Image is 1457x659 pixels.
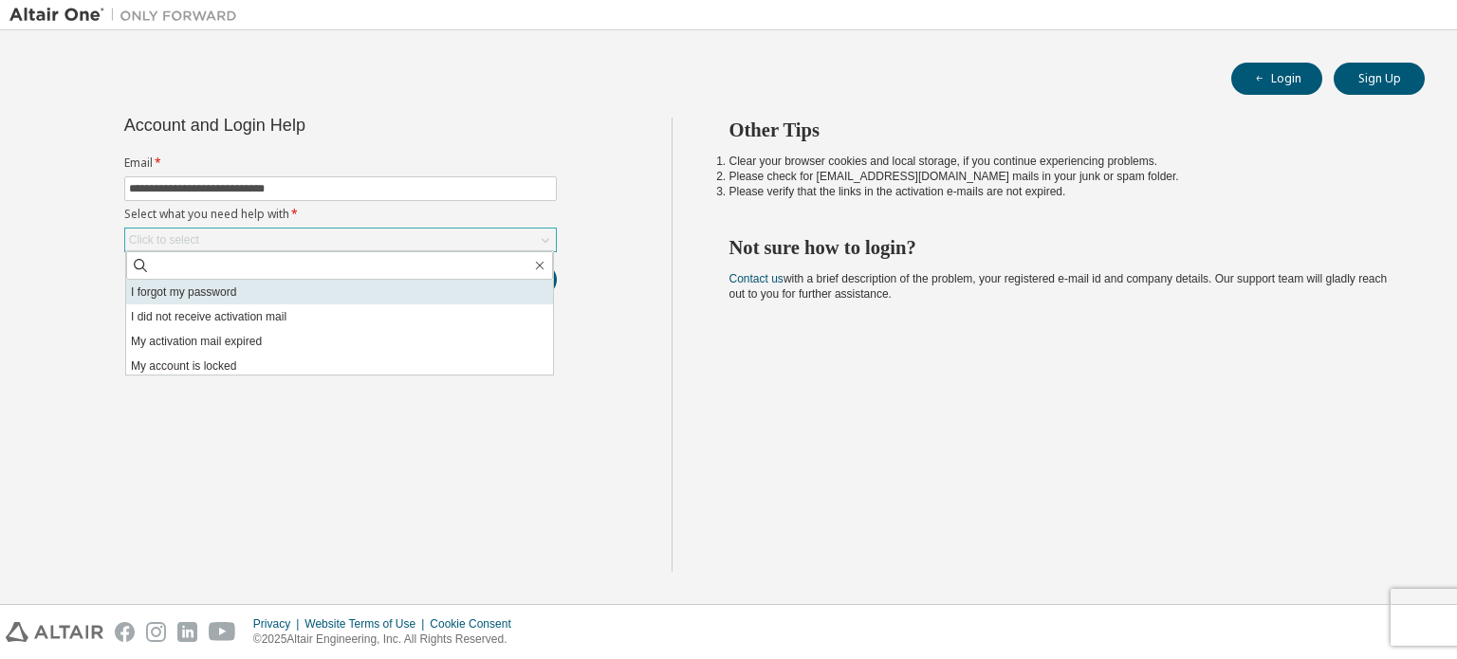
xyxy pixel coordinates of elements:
[177,622,197,642] img: linkedin.svg
[115,622,135,642] img: facebook.svg
[729,272,784,285] a: Contact us
[129,232,199,247] div: Click to select
[729,184,1392,199] li: Please verify that the links in the activation e-mails are not expired.
[253,616,304,632] div: Privacy
[253,632,523,648] p: © 2025 Altair Engineering, Inc. All Rights Reserved.
[146,622,166,642] img: instagram.svg
[1231,63,1322,95] button: Login
[729,169,1392,184] li: Please check for [EMAIL_ADDRESS][DOMAIN_NAME] mails in your junk or spam folder.
[124,156,557,171] label: Email
[124,207,557,222] label: Select what you need help with
[124,118,470,133] div: Account and Login Help
[729,154,1392,169] li: Clear your browser cookies and local storage, if you continue experiencing problems.
[209,622,236,642] img: youtube.svg
[729,235,1392,260] h2: Not sure how to login?
[125,229,556,251] div: Click to select
[304,616,430,632] div: Website Terms of Use
[6,622,103,642] img: altair_logo.svg
[729,272,1388,301] span: with a brief description of the problem, your registered e-mail id and company details. Our suppo...
[126,280,553,304] li: I forgot my password
[9,6,247,25] img: Altair One
[430,616,522,632] div: Cookie Consent
[1334,63,1425,95] button: Sign Up
[729,118,1392,142] h2: Other Tips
